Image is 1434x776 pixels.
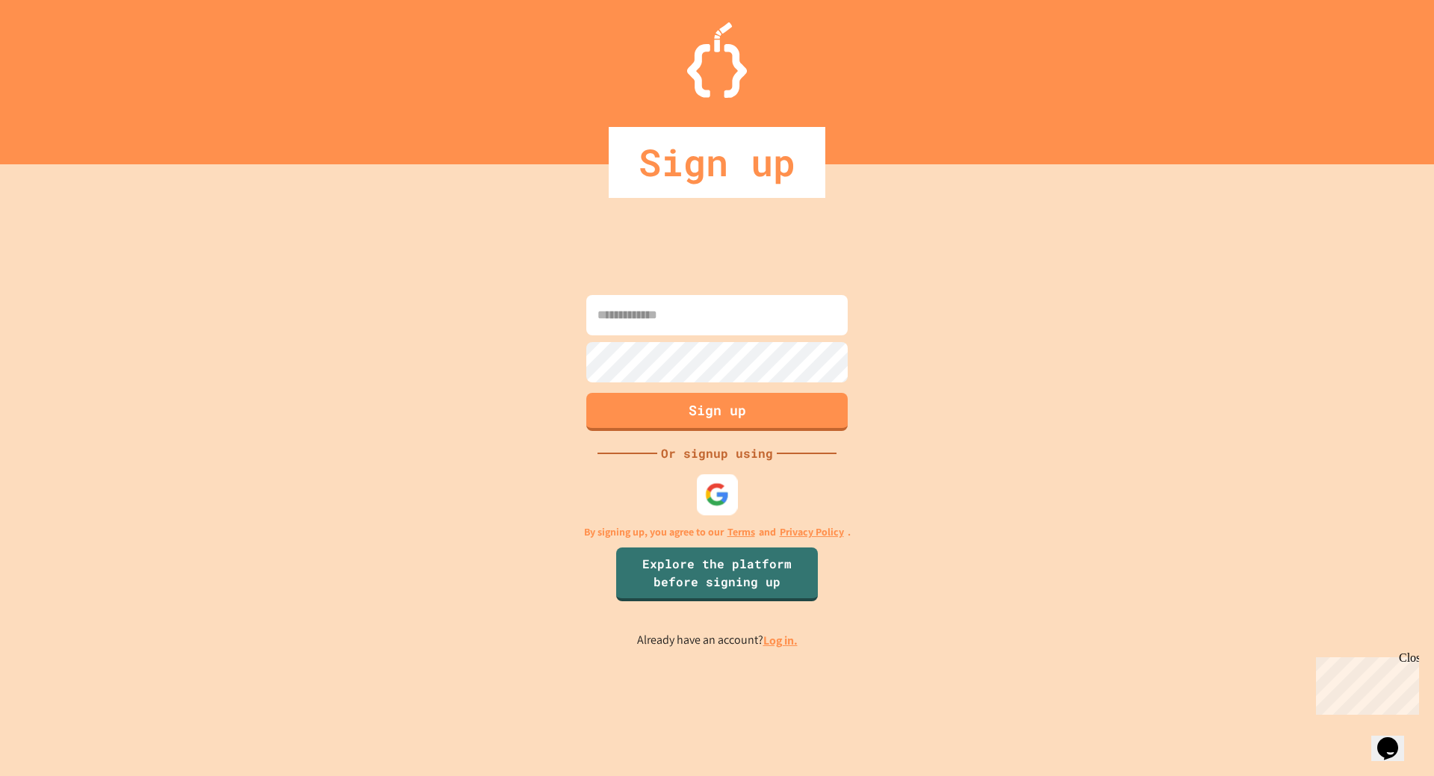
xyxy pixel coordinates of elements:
div: Sign up [609,127,825,198]
iframe: chat widget [1310,651,1419,715]
iframe: chat widget [1371,716,1419,761]
p: Already have an account? [637,631,798,650]
a: Privacy Policy [780,524,844,540]
button: Sign up [586,393,848,431]
div: Or signup using [657,444,777,462]
img: Logo.svg [687,22,747,98]
div: Chat with us now!Close [6,6,103,95]
img: google-icon.svg [705,482,730,506]
a: Explore the platform before signing up [616,547,818,601]
p: By signing up, you agree to our and . [584,524,851,540]
a: Log in. [763,633,798,648]
a: Terms [727,524,755,540]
